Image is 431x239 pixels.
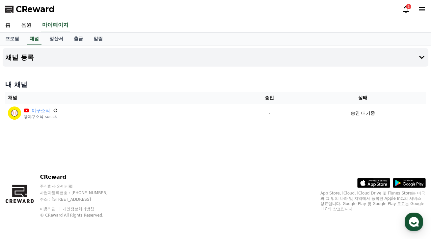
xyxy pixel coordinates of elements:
[32,107,50,114] a: 야구소식
[44,33,68,45] a: 정산서
[241,110,297,117] p: -
[63,207,94,211] a: 개인정보처리방침
[27,33,41,45] a: 채널
[5,92,239,104] th: 채널
[68,33,88,45] a: 출금
[21,194,25,199] span: 홈
[40,207,61,211] a: 이용약관
[85,184,126,201] a: 설정
[8,106,21,120] img: 야구소식
[41,18,70,32] a: 마이페이지
[239,92,300,104] th: 승인
[24,114,58,119] p: @야구소식-sosick
[40,197,120,202] p: 주소 : [STREET_ADDRESS]
[300,92,426,104] th: 상태
[402,5,410,13] a: 1
[40,173,120,181] p: CReward
[88,33,108,45] a: 알림
[5,80,426,89] h4: 내 채널
[40,190,120,195] p: 사업자등록번호 : [PHONE_NUMBER]
[5,54,34,61] h4: 채널 등록
[43,184,85,201] a: 대화
[16,18,37,32] a: 음원
[351,110,375,117] p: 승인 대기중
[5,4,55,15] a: CReward
[320,191,426,212] p: App Store, iCloud, iCloud Drive 및 iTunes Store는 미국과 그 밖의 나라 및 지역에서 등록된 Apple Inc.의 서비스 상표입니다. Goo...
[40,213,120,218] p: © CReward All Rights Reserved.
[40,184,120,189] p: 주식회사 와이피랩
[102,194,110,199] span: 설정
[2,184,43,201] a: 홈
[406,4,411,9] div: 1
[3,48,428,67] button: 채널 등록
[60,194,68,200] span: 대화
[16,4,55,15] span: CReward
